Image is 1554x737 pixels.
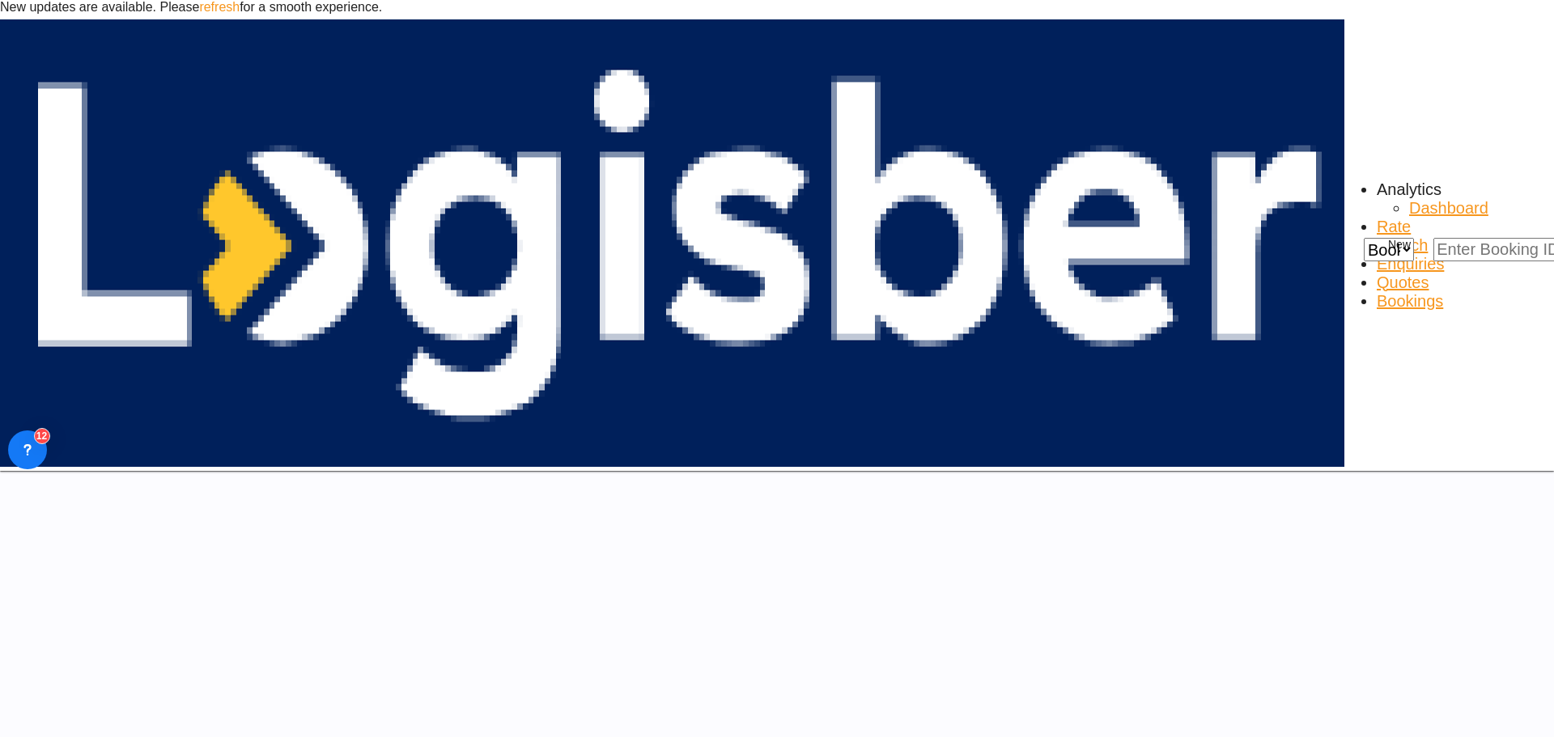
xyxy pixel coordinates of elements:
[1369,238,1430,251] span: New
[1409,199,1488,217] span: Dashboard
[1411,235,1430,255] md-icon: icon-chevron-down
[1377,255,1444,273] a: Enquiries
[1377,292,1443,311] a: Bookings
[1361,229,1438,261] button: icon-plus 400-fgNewicon-chevron-down
[1377,180,1441,199] div: Analytics
[1377,292,1443,310] span: Bookings
[1409,199,1488,218] a: Dashboard
[1369,235,1388,255] md-icon: icon-plus 400-fg
[1377,273,1429,292] a: Quotes
[1377,180,1441,198] span: Analytics
[1377,273,1429,291] span: Quotes
[1377,218,1428,254] span: Rate Search
[1377,218,1428,255] a: Rate Search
